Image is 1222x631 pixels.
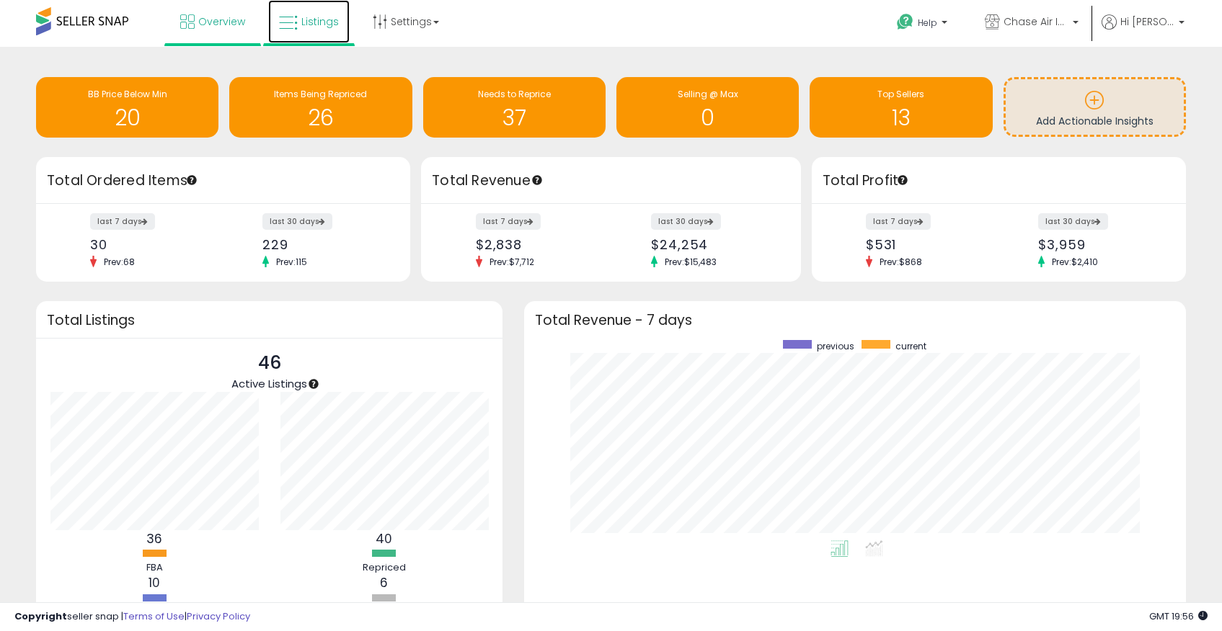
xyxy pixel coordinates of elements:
div: Tooltip anchor [307,377,320,390]
span: current [895,340,926,352]
span: Top Sellers [877,88,924,100]
h3: Total Profit [823,171,1175,191]
b: 10 [149,574,160,591]
a: Selling @ Max 0 [616,77,799,138]
span: Add Actionable Insights [1036,114,1154,128]
span: Active Listings [231,376,307,391]
div: $24,254 [651,237,776,252]
label: last 30 days [651,213,721,230]
p: 46 [231,349,307,377]
a: Add Actionable Insights [1006,79,1184,135]
div: 229 [262,237,385,252]
b: 40 [376,530,392,547]
a: Privacy Policy [187,609,250,623]
a: Hi [PERSON_NAME] [1102,14,1185,47]
span: Overview [198,14,245,29]
a: Needs to Reprice 37 [423,77,606,138]
span: Prev: 68 [97,256,142,268]
h3: Total Ordered Items [47,171,399,191]
div: $3,959 [1038,237,1161,252]
span: Prev: 115 [269,256,314,268]
span: Listings [301,14,339,29]
span: Prev: $15,483 [658,256,724,268]
div: Tooltip anchor [896,174,909,187]
h3: Total Revenue [432,171,790,191]
h1: 20 [43,106,211,130]
a: Terms of Use [123,609,185,623]
h1: 37 [430,106,598,130]
a: BB Price Below Min 20 [36,77,218,138]
a: Items Being Repriced 26 [229,77,412,138]
label: last 30 days [262,213,332,230]
div: Tooltip anchor [531,174,544,187]
span: Help [918,17,937,29]
a: Top Sellers 13 [810,77,992,138]
i: Get Help [896,13,914,31]
span: previous [817,340,854,352]
span: Prev: $868 [872,256,929,268]
label: last 30 days [1038,213,1108,230]
h1: 26 [236,106,404,130]
div: $531 [866,237,988,252]
span: Prev: $7,712 [482,256,541,268]
label: last 7 days [90,213,155,230]
div: Tooltip anchor [185,174,198,187]
div: 30 [90,237,213,252]
span: 2025-08-14 19:56 GMT [1149,609,1208,623]
span: Chase Air Industries [1004,14,1068,29]
b: 6 [380,574,388,591]
span: BB Price Below Min [88,88,167,100]
div: Repriced [341,561,428,575]
label: last 7 days [476,213,541,230]
div: $2,838 [476,237,601,252]
span: Prev: $2,410 [1045,256,1105,268]
div: FBA [111,561,198,575]
span: Needs to Reprice [478,88,551,100]
span: Items Being Repriced [274,88,367,100]
div: seller snap | | [14,610,250,624]
label: last 7 days [866,213,931,230]
h1: 13 [817,106,985,130]
a: Help [885,2,962,47]
span: Hi [PERSON_NAME] [1120,14,1174,29]
b: 36 [146,530,162,547]
h1: 0 [624,106,792,130]
h3: Total Revenue - 7 days [535,315,1175,326]
h3: Total Listings [47,315,492,326]
strong: Copyright [14,609,67,623]
span: Selling @ Max [678,88,738,100]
